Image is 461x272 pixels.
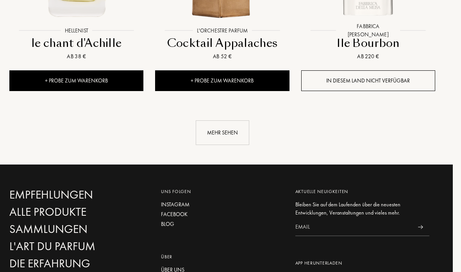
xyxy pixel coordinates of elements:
a: Blog [161,220,283,228]
a: Instagram [161,200,283,209]
div: Aktuelle Neuigkeiten [295,188,429,195]
a: Alle Produkte [9,205,143,219]
div: Ab 220 € [304,52,432,61]
div: Ab 38 € [13,52,140,61]
img: news_send.svg [418,225,423,229]
div: Uns folgen [161,188,283,195]
a: Facebook [161,210,283,218]
div: + Probe zum Warenkorb [9,70,143,91]
a: Sammlungen [9,222,143,236]
div: Ab 52 € [158,52,286,61]
div: In diesem Land nicht verfügbar [301,70,435,91]
div: + Probe zum Warenkorb [155,70,289,91]
input: Email [295,218,412,236]
a: L'Art du Parfum [9,240,143,253]
a: Empfehlungen [9,188,143,202]
div: Mehr sehen [196,120,249,145]
div: Über [161,253,283,260]
div: App herunterladen [295,259,429,267]
div: Bleiben Sie auf dem Laufenden über die neuesten Entwicklungen, Veranstaltungen und vieles mehr. [295,200,429,217]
